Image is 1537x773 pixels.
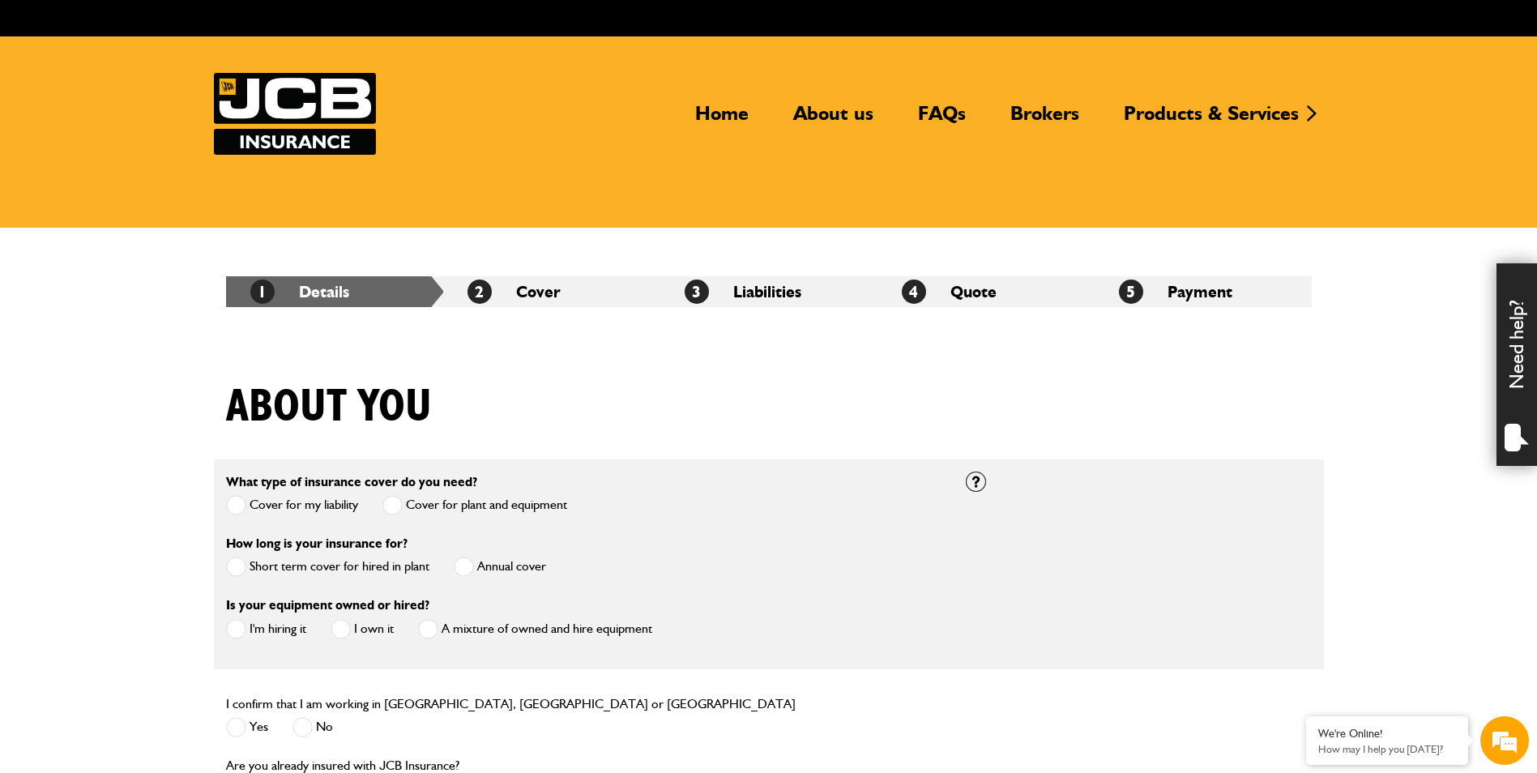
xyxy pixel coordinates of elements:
[781,101,886,139] a: About us
[1318,743,1456,755] p: How may I help you today?
[226,537,408,550] label: How long is your insurance for?
[1496,263,1537,466] div: Need help?
[454,557,546,577] label: Annual cover
[226,698,796,711] label: I confirm that I am working in [GEOGRAPHIC_DATA], [GEOGRAPHIC_DATA] or [GEOGRAPHIC_DATA]
[214,73,376,155] a: JCB Insurance Services
[1095,276,1312,307] li: Payment
[660,276,877,307] li: Liabilities
[1112,101,1311,139] a: Products & Services
[250,280,275,304] span: 1
[877,276,1095,307] li: Quote
[226,619,306,639] label: I'm hiring it
[906,101,978,139] a: FAQs
[226,599,429,612] label: Is your equipment owned or hired?
[331,619,394,639] label: I own it
[902,280,926,304] span: 4
[382,495,567,515] label: Cover for plant and equipment
[685,280,709,304] span: 3
[998,101,1091,139] a: Brokers
[443,276,660,307] li: Cover
[226,380,432,434] h1: About you
[226,557,429,577] label: Short term cover for hired in plant
[292,717,333,737] label: No
[226,759,459,772] label: Are you already insured with JCB Insurance?
[1119,280,1143,304] span: 5
[214,73,376,155] img: JCB Insurance Services logo
[418,619,652,639] label: A mixture of owned and hire equipment
[226,717,268,737] label: Yes
[226,476,477,489] label: What type of insurance cover do you need?
[226,276,443,307] li: Details
[683,101,761,139] a: Home
[226,495,358,515] label: Cover for my liability
[1318,727,1456,741] div: We're Online!
[468,280,492,304] span: 2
